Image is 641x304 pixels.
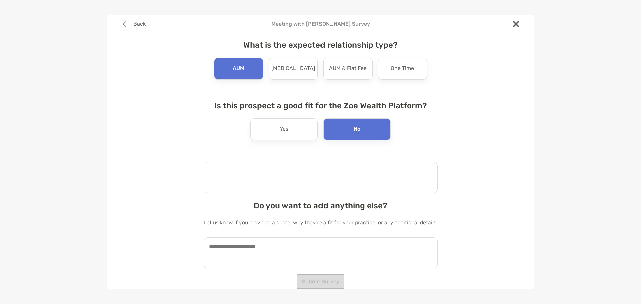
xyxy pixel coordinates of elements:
p: [MEDICAL_DATA] [271,63,315,74]
img: close modal [513,21,519,27]
h4: Meeting with [PERSON_NAME] Survey [118,21,523,27]
button: Back [118,17,151,31]
p: Yes [280,124,288,135]
p: AUM [233,63,244,74]
h4: Do you want to add anything else? [204,201,438,210]
p: One Time [391,63,414,74]
p: No [354,124,360,135]
p: Let us know if you provided a quote, why they're a fit for your practice, or any additional details! [204,218,438,227]
h4: Is this prospect a good fit for the Zoe Wealth Platform? [204,101,438,110]
p: AUM & Flat Fee [329,63,367,74]
h4: What is the expected relationship type? [204,40,438,50]
img: button icon [123,21,128,27]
